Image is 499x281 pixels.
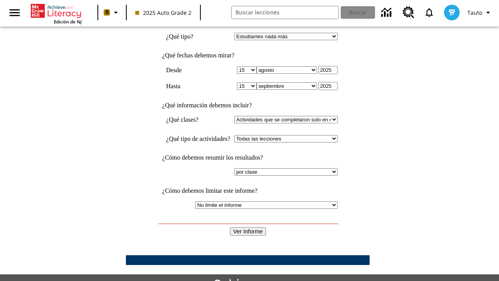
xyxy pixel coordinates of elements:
a: Centro de recursos, Se abrirá en una pestaña nueva. [398,2,419,23]
button: Perfil/Configuración [464,5,496,20]
input: Ver Informe [230,227,266,236]
a: Centro de información [377,2,398,23]
td: ¿Qué tipo? [166,33,230,40]
button: Boost El color de la clase es anaranjado claro. Cambiar el color de la clase. [101,5,124,20]
td: ¿Qué clases? [166,116,230,123]
button: Abrir el menú lateral [3,1,26,24]
span: B [105,7,109,17]
span: Tauto [467,9,482,17]
img: avatar image [444,5,460,20]
td: Desde [166,66,230,74]
input: Buscar campo [232,6,339,19]
td: ¿Qué fechas debemos mirar? [158,52,338,59]
td: ¿Cómo debemos resumir los resultados? [158,154,338,161]
td: ¿Cómo debemos limitar este informe? [158,187,338,194]
td: ¿Qué información debemos incluir? [158,102,338,109]
div: Portada [31,2,81,25]
a: Notificaciones [419,2,439,23]
button: Escoja un nuevo avatar [439,2,464,23]
td: ¿Qué tipo de actividades? [166,135,230,142]
span: Edición de NJ [54,19,81,25]
span: 2025 Auto Grade 2 [135,9,191,17]
td: Hasta [166,82,230,90]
